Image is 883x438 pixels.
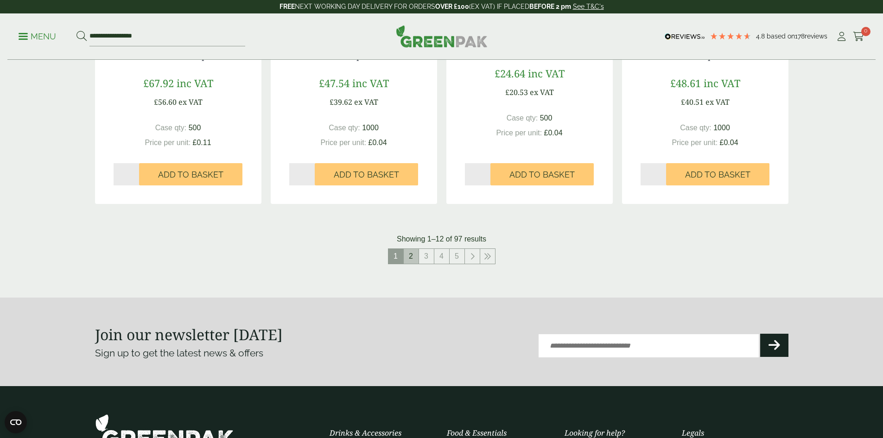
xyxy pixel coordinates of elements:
span: 1000 [362,124,379,132]
span: Price per unit: [145,139,191,146]
span: 500 [540,114,553,122]
span: Price per unit: [320,139,366,146]
a: 3 [419,249,434,264]
span: Add to Basket [685,170,750,180]
span: Price per unit: [496,129,542,137]
span: Case qty: [155,124,187,132]
span: 4.8 [756,32,767,40]
div: 4.78 Stars [710,32,751,40]
span: inc VAT [704,76,740,90]
strong: FREE [280,3,295,10]
span: Add to Basket [334,170,399,180]
strong: OVER £100 [435,3,469,10]
span: £56.60 [154,97,177,107]
a: See T&C's [573,3,604,10]
span: £20.53 [505,87,528,97]
strong: Join our newsletter [DATE] [95,324,283,344]
span: £47.54 [319,76,349,90]
span: inc VAT [177,76,213,90]
span: ex VAT [178,97,203,107]
button: Open CMP widget [5,411,27,433]
span: 1 [388,249,403,264]
span: reviews [805,32,827,40]
span: £0.11 [193,139,211,146]
button: Add to Basket [666,163,769,185]
span: £40.51 [681,97,704,107]
span: Based on [767,32,795,40]
span: £48.61 [670,76,701,90]
a: 2 [404,249,419,264]
button: Add to Basket [315,163,418,185]
a: Menu [19,31,56,40]
span: ex VAT [705,97,730,107]
span: inc VAT [352,76,389,90]
span: ex VAT [530,87,554,97]
a: 0 [853,30,864,44]
span: inc VAT [528,66,565,80]
a: 5 [450,249,464,264]
strong: BEFORE 2 pm [529,3,571,10]
span: 500 [189,124,201,132]
span: 1000 [713,124,730,132]
button: Add to Basket [139,163,242,185]
span: Add to Basket [509,170,575,180]
span: £39.62 [330,97,352,107]
span: 178 [795,32,805,40]
p: Showing 1–12 of 97 results [397,234,486,245]
span: Case qty: [507,114,538,122]
span: Price per unit: [672,139,718,146]
span: ex VAT [354,97,378,107]
i: Cart [853,32,864,41]
p: Menu [19,31,56,42]
span: £0.04 [544,129,563,137]
span: Case qty: [680,124,711,132]
span: £0.04 [720,139,738,146]
span: £0.04 [368,139,387,146]
span: Add to Basket [158,170,223,180]
span: £67.92 [143,76,174,90]
p: Sign up to get the latest news & offers [95,346,407,361]
button: Add to Basket [490,163,594,185]
span: Case qty: [329,124,360,132]
a: 4 [434,249,449,264]
span: 0 [861,27,870,36]
img: GreenPak Supplies [396,25,488,47]
i: My Account [836,32,847,41]
span: £24.64 [495,66,525,80]
img: REVIEWS.io [665,33,705,40]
